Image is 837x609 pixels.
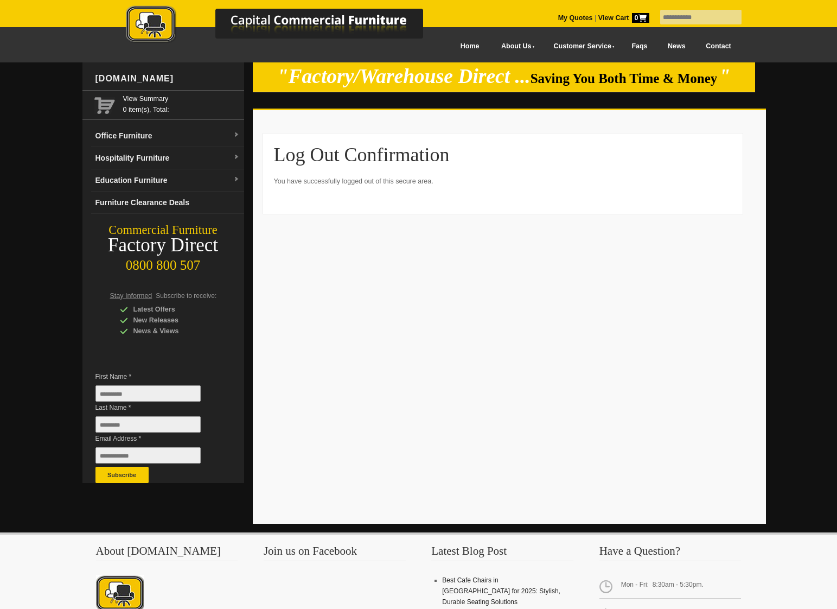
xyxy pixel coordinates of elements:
[596,14,649,22] a: View Cart0
[599,545,742,561] h3: Have a Question?
[96,5,476,48] a: Capital Commercial Furniture Logo
[233,154,240,161] img: dropdown
[274,176,732,187] p: You have successfully logged out of this secure area.
[541,59,621,77] a: Delivery
[82,252,244,273] div: 0800 800 507
[431,545,573,561] h3: Latest Blog Post
[91,62,244,95] div: [DOMAIN_NAME]
[274,144,732,165] h1: Log Out Confirmation
[95,385,201,402] input: First Name *
[123,93,240,104] a: View Summary
[95,447,201,464] input: Email Address *
[442,576,560,606] a: Best Cafe Chairs in [GEOGRAPHIC_DATA] for 2025: Stylish, Durable Seating Solutions
[91,147,244,169] a: Hospitality Furnituredropdown
[156,292,216,300] span: Subscribe to receive:
[96,545,238,561] h3: About [DOMAIN_NAME]
[558,14,593,22] a: My Quotes
[489,34,541,59] a: About Us
[277,65,531,87] em: "Factory/Warehouse Direct ...
[233,132,240,138] img: dropdown
[695,34,741,59] a: Contact
[598,14,649,22] strong: View Cart
[91,169,244,192] a: Education Furnituredropdown
[91,125,244,147] a: Office Furnituredropdown
[599,575,742,599] span: Mon - Fri: 8:30am - 5:30pm.
[719,65,731,87] em: "
[120,315,223,326] div: New Releases
[91,192,244,214] a: Furniture Clearance Deals
[541,77,621,94] a: Warranty & Returns
[622,34,658,59] a: Faqs
[120,304,223,315] div: Latest Offers
[95,433,217,444] span: Email Address *
[120,326,223,337] div: News & Views
[541,94,621,112] a: Furniture Assembly
[657,34,695,59] a: News
[123,93,240,113] span: 0 item(s), Total:
[82,238,244,253] div: Factory Direct
[95,371,217,382] span: First Name *
[632,13,649,23] span: 0
[95,402,217,413] span: Last Name *
[531,71,718,86] span: Saving You Both Time & Money
[96,5,476,45] img: Capital Commercial Furniture Logo
[233,176,240,183] img: dropdown
[95,467,149,483] button: Subscribe
[541,34,621,59] a: Customer Service
[95,416,201,433] input: Last Name *
[110,292,152,300] span: Stay Informed
[264,545,406,561] h3: Join us on Facebook
[82,223,244,238] div: Commercial Furniture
